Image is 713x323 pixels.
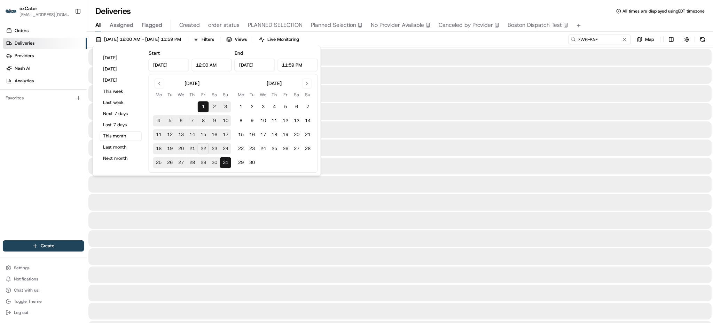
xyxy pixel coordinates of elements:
th: Wednesday [258,91,269,98]
button: 28 [302,143,313,154]
th: Saturday [209,91,220,98]
input: Clear [18,45,115,52]
button: ezCater [19,5,37,12]
button: 7 [302,101,313,112]
div: Favorites [3,92,84,104]
button: 4 [153,115,164,126]
button: 17 [220,129,231,140]
div: 📗 [7,102,13,107]
div: 💻 [59,102,64,107]
span: Map [645,36,654,43]
button: 8 [235,115,246,126]
button: 10 [220,115,231,126]
button: 26 [280,143,291,154]
button: Notifications [3,274,84,284]
th: Tuesday [164,91,175,98]
span: [DATE] 12:00 AM - [DATE] 11:59 PM [104,36,181,43]
th: Friday [280,91,291,98]
button: 2 [209,101,220,112]
button: 8 [198,115,209,126]
span: All [95,21,101,29]
button: 9 [209,115,220,126]
span: Notifications [14,276,38,282]
span: Log out [14,310,28,315]
input: Type to search [568,35,631,44]
button: 25 [153,157,164,168]
a: 💻API Documentation [56,98,115,111]
button: Log out [3,308,84,317]
button: 19 [164,143,175,154]
button: Live Monitoring [256,35,302,44]
th: Wednesday [175,91,187,98]
span: All times are displayed using EDT timezone [622,8,705,14]
button: 12 [164,129,175,140]
button: Last week [100,98,142,107]
button: 21 [187,143,198,154]
span: Settings [14,265,30,271]
button: Create [3,240,84,251]
span: Views [235,36,247,43]
img: ezCater [6,9,17,14]
button: Go to previous month [155,78,164,88]
button: 23 [209,143,220,154]
span: Canceled by Provider [439,21,493,29]
button: 1 [198,101,209,112]
button: Map [634,35,657,44]
button: 28 [187,157,198,168]
button: 22 [198,143,209,154]
button: 17 [258,129,269,140]
button: Chat with us! [3,285,84,295]
div: Start new chat [24,67,114,74]
button: [DATE] [100,53,142,63]
button: 1 [235,101,246,112]
button: Settings [3,263,84,273]
span: order status [208,21,240,29]
button: Next 7 days [100,109,142,119]
button: ezCaterezCater[EMAIL_ADDRESS][DOMAIN_NAME] [3,3,72,20]
button: [EMAIL_ADDRESS][DOMAIN_NAME] [19,12,69,17]
button: 3 [258,101,269,112]
span: Orders [15,28,29,34]
button: 23 [246,143,258,154]
button: 6 [175,115,187,126]
span: Planned Selection [311,21,356,29]
span: Created [179,21,200,29]
button: 24 [220,143,231,154]
span: API Documentation [66,101,112,108]
th: Thursday [269,91,280,98]
button: Last 7 days [100,120,142,130]
button: 18 [269,129,280,140]
span: Pylon [69,118,84,123]
a: Nash AI [3,63,87,74]
span: Chat with us! [14,287,39,293]
img: 1736555255976-a54dd68f-1ca7-489b-9aae-adbdc363a1c4 [7,67,19,79]
button: 2 [246,101,258,112]
a: Analytics [3,75,87,87]
button: 15 [235,129,246,140]
button: 29 [235,157,246,168]
button: 31 [220,157,231,168]
button: 13 [175,129,187,140]
span: Deliveries [15,40,34,46]
span: No Provider Available [371,21,424,29]
button: This month [100,131,142,141]
div: We're available if you need us! [24,74,88,79]
button: 16 [209,129,220,140]
button: 27 [175,157,187,168]
input: Date [149,59,189,71]
label: End [235,50,243,56]
button: 4 [269,101,280,112]
th: Sunday [302,91,313,98]
th: Friday [198,91,209,98]
span: Create [41,243,54,249]
img: Nash [7,7,21,21]
button: 12 [280,115,291,126]
button: Filters [190,35,217,44]
input: Time [191,59,232,71]
span: Nash AI [15,65,30,72]
th: Tuesday [246,91,258,98]
button: Last month [100,142,142,152]
button: Views [223,35,250,44]
a: Providers [3,50,87,61]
